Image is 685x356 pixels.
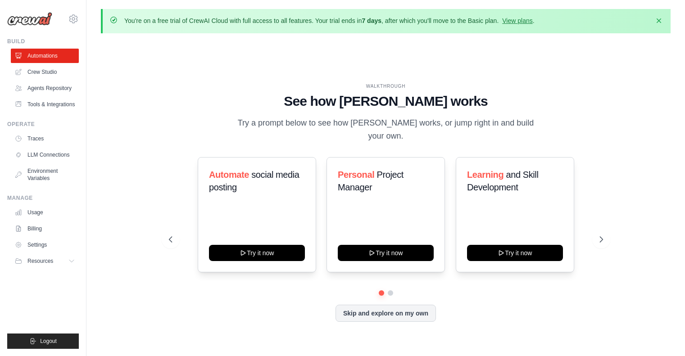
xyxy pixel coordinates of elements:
a: Usage [11,205,79,220]
span: Automate [209,170,249,180]
a: Traces [11,131,79,146]
a: LLM Connections [11,148,79,162]
a: Tools & Integrations [11,97,79,112]
a: Crew Studio [11,65,79,79]
p: You're on a free trial of CrewAI Cloud with full access to all features. Your trial ends in , aft... [124,16,535,25]
div: Manage [7,194,79,202]
img: Logo [7,12,52,26]
a: Automations [11,49,79,63]
span: Resources [27,257,53,265]
button: Try it now [467,245,563,261]
span: social media posting [209,170,299,192]
p: Try a prompt below to see how [PERSON_NAME] works, or jump right in and build your own. [235,117,537,143]
div: Build [7,38,79,45]
span: Learning [467,170,504,180]
button: Try it now [338,245,434,261]
a: Environment Variables [11,164,79,185]
div: WALKTHROUGH [169,83,603,90]
h1: See how [PERSON_NAME] works [169,93,603,109]
a: View plans [502,17,532,24]
div: Operate [7,121,79,128]
strong: 7 days [362,17,381,24]
button: Resources [11,254,79,268]
span: and Skill Development [467,170,538,192]
button: Try it now [209,245,305,261]
span: Logout [40,338,57,345]
button: Logout [7,333,79,349]
a: Agents Repository [11,81,79,95]
button: Skip and explore on my own [336,305,436,322]
a: Billing [11,221,79,236]
span: Personal [338,170,374,180]
a: Settings [11,238,79,252]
